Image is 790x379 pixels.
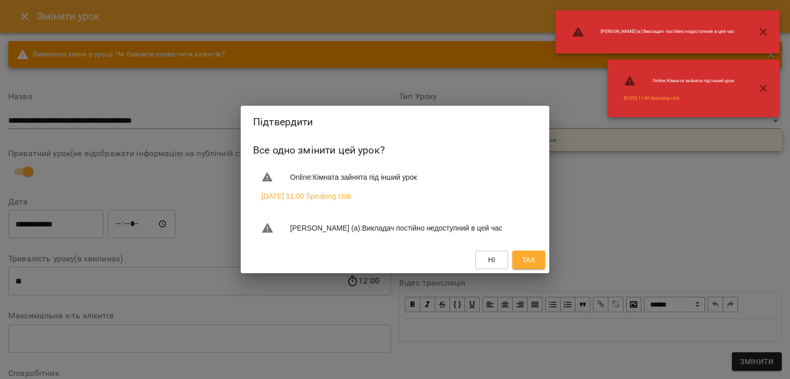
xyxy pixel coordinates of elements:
h6: Все одно змінити цей урок? [253,142,537,158]
li: [PERSON_NAME] (а) : Викладач постійно недоступний в цей час [564,22,743,42]
a: [DATE] 11:00 Speaking club [261,191,351,201]
span: Так [522,254,535,266]
h2: Підтвердити [253,114,537,130]
button: Ні [475,251,508,269]
button: Так [512,251,545,269]
span: Ні [488,254,496,266]
a: [DATE] 11:00 Speaking club [624,95,679,102]
li: [PERSON_NAME] (а) : Викладач постійно недоступний в цей час [253,218,537,238]
li: Online : Кімната зайнята під інший урок [253,167,537,187]
li: Online : Кімната зайнята під інший урок [616,71,743,91]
